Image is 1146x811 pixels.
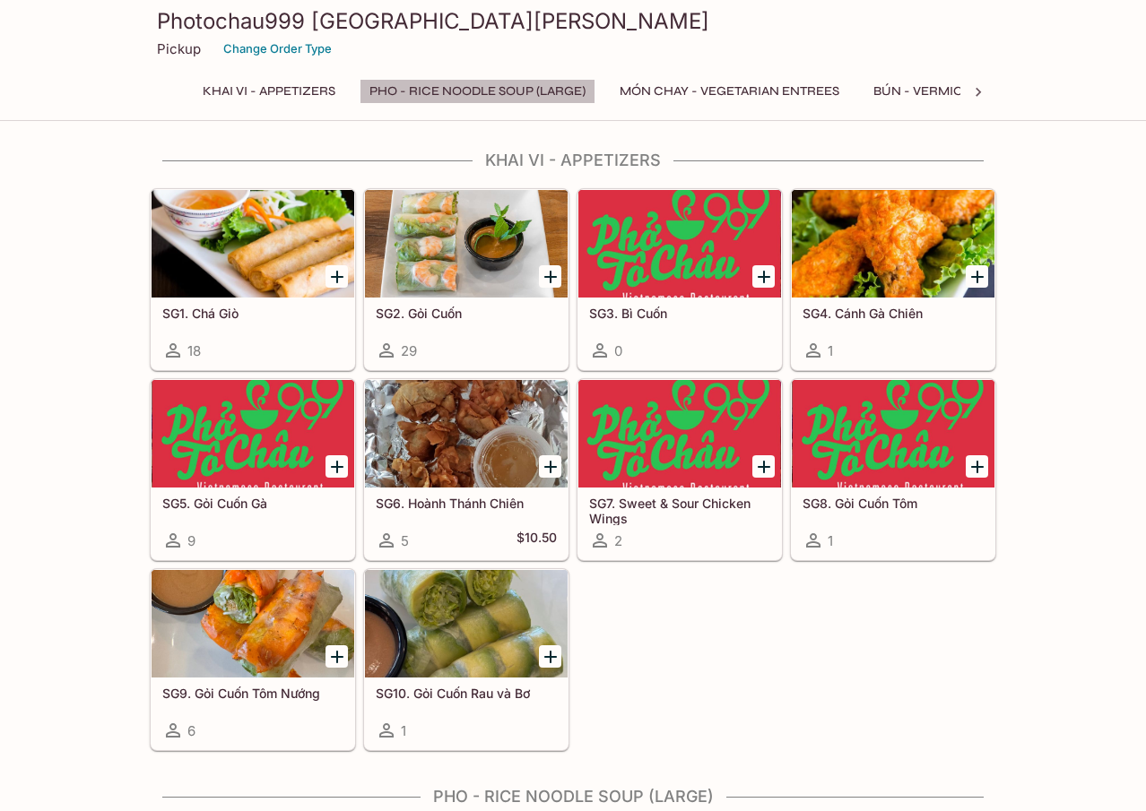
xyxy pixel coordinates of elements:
[187,532,195,549] span: 9
[803,306,984,321] h5: SG4. Cánh Gà Chiên
[157,7,989,35] h3: Photochau999 [GEOGRAPHIC_DATA][PERSON_NAME]
[752,265,775,288] button: Add SG3. Bì Cuốn
[803,496,984,511] h5: SG8. Gỏi Cuốn Tôm
[966,455,988,478] button: Add SG8. Gỏi Cuốn Tôm
[162,306,343,321] h5: SG1. Chá Giò
[401,532,409,549] span: 5
[364,379,569,560] a: SG6. Hoành Thánh Chiên5$10.50
[187,722,195,739] span: 6
[614,532,622,549] span: 2
[364,189,569,370] a: SG2. Gỏi Cuốn29
[215,35,340,63] button: Change Order Type
[578,380,781,487] div: SG7. Sweet & Sour Chicken Wings
[791,189,995,370] a: SG4. Cánh Gà Chiên1
[151,569,355,750] a: SG9. Gỏi Cuốn Tôm Nướng6
[326,645,348,668] button: Add SG9. Gỏi Cuốn Tôm Nướng
[792,380,994,487] div: SG8. Gỏi Cuốn Tôm
[539,265,561,288] button: Add SG2. Gỏi Cuốn
[150,151,996,170] h4: Khai Vi - Appetizers
[376,686,557,701] h5: SG10. Gỏi Cuốn Rau và Bơ
[864,79,1063,104] button: BÚN - Vermicelli Noodles
[364,569,569,750] a: SG10. Gỏi Cuốn Rau và Bơ1
[365,570,568,677] div: SG10. Gỏi Cuốn Rau và Bơ
[376,496,557,511] h5: SG6. Hoành Thánh Chiên
[151,189,355,370] a: SG1. Chá Giò18
[966,265,988,288] button: Add SG4. Cánh Gà Chiên
[152,570,354,677] div: SG9. Gỏi Cuốn Tôm Nướng
[539,645,561,668] button: Add SG10. Gỏi Cuốn Rau và Bơ
[187,342,201,359] span: 18
[360,79,595,104] button: Pho - Rice Noodle Soup (Large)
[152,380,354,487] div: SG5. Gỏi Cuốn Gà
[517,530,557,551] h5: $10.50
[577,189,782,370] a: SG3. Bì Cuốn0
[791,379,995,560] a: SG8. Gỏi Cuốn Tôm1
[792,190,994,298] div: SG4. Cánh Gà Chiên
[577,379,782,560] a: SG7. Sweet & Sour Chicken Wings2
[828,342,833,359] span: 1
[589,306,770,321] h5: SG3. Bì Cuốn
[614,342,622,359] span: 0
[401,342,417,359] span: 29
[589,496,770,525] h5: SG7. Sweet & Sour Chicken Wings
[157,40,201,57] p: Pickup
[152,190,354,298] div: SG1. Chá Giò
[193,79,345,104] button: Khai Vi - Appetizers
[151,379,355,560] a: SG5. Gỏi Cuốn Gà9
[326,455,348,478] button: Add SG5. Gỏi Cuốn Gà
[610,79,849,104] button: MÓN CHAY - Vegetarian Entrees
[376,306,557,321] h5: SG2. Gỏi Cuốn
[162,686,343,701] h5: SG9. Gỏi Cuốn Tôm Nướng
[752,455,775,478] button: Add SG7. Sweet & Sour Chicken Wings
[401,722,406,739] span: 1
[326,265,348,288] button: Add SG1. Chá Giò
[150,787,996,807] h4: Pho - Rice Noodle Soup (Large)
[365,190,568,298] div: SG2. Gỏi Cuốn
[365,380,568,487] div: SG6. Hoành Thánh Chiên
[828,532,833,549] span: 1
[162,496,343,511] h5: SG5. Gỏi Cuốn Gà
[539,455,561,478] button: Add SG6. Hoành Thánh Chiên
[578,190,781,298] div: SG3. Bì Cuốn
